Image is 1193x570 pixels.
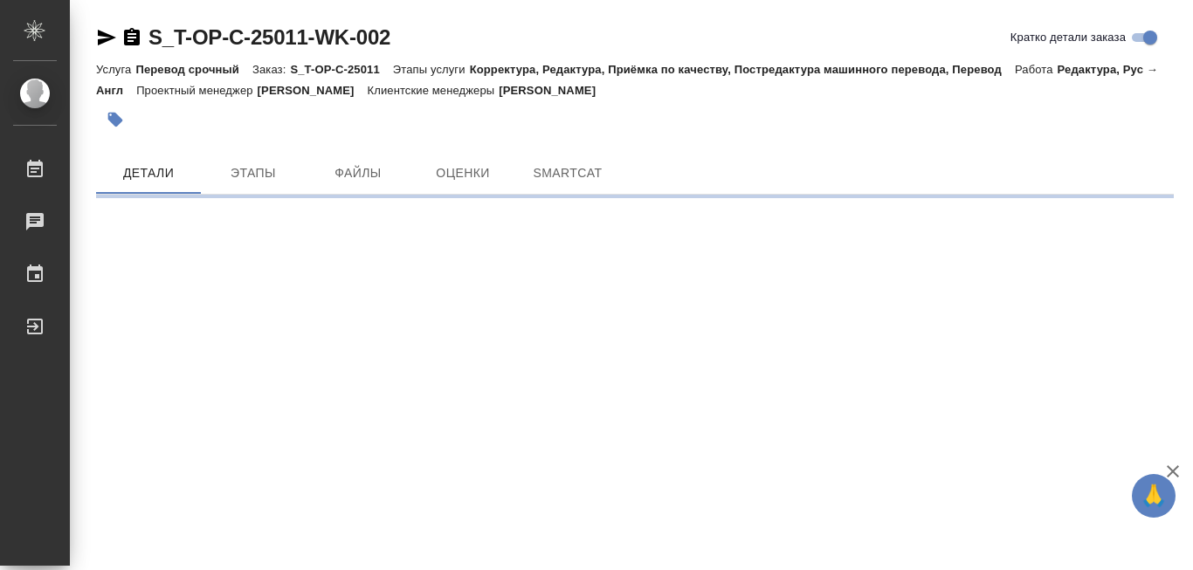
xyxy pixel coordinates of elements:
[136,84,257,97] p: Проектный менеджер
[258,84,368,97] p: [PERSON_NAME]
[148,25,390,49] a: S_T-OP-C-25011-WK-002
[96,27,117,48] button: Скопировать ссылку для ЯМессенджера
[135,63,252,76] p: Перевод срочный
[470,63,1015,76] p: Корректура, Редактура, Приёмка по качеству, Постредактура машинного перевода, Перевод
[1139,477,1169,514] span: 🙏
[121,27,142,48] button: Скопировать ссылку
[1132,474,1176,518] button: 🙏
[252,63,290,76] p: Заказ:
[96,63,135,76] p: Услуга
[1010,29,1126,46] span: Кратко детали заказа
[290,63,392,76] p: S_T-OP-C-25011
[211,162,295,184] span: Этапы
[316,162,400,184] span: Файлы
[526,162,610,184] span: SmartCat
[107,162,190,184] span: Детали
[1015,63,1058,76] p: Работа
[368,84,500,97] p: Клиентские менеджеры
[421,162,505,184] span: Оценки
[393,63,470,76] p: Этапы услуги
[96,100,134,139] button: Добавить тэг
[499,84,609,97] p: [PERSON_NAME]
